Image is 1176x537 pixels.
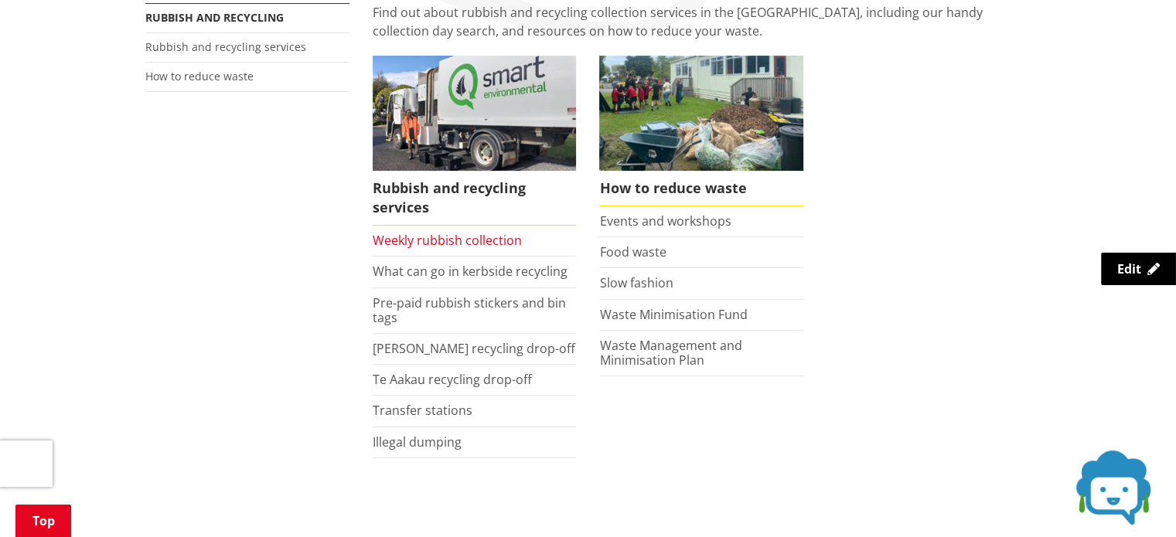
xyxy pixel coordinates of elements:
[373,56,577,226] a: Rubbish and recycling services
[373,402,472,419] a: Transfer stations
[145,39,306,54] a: Rubbish and recycling services
[373,294,566,326] a: Pre-paid rubbish stickers and bin tags
[373,171,577,226] span: Rubbish and recycling services
[373,56,577,170] img: Rubbish and recycling services
[599,243,666,260] a: Food waste
[1101,253,1176,285] a: Edit
[373,371,532,388] a: Te Aakau recycling drop-off
[373,3,1031,40] p: Find out about rubbish and recycling collection services in the [GEOGRAPHIC_DATA], including our ...
[145,69,254,83] a: How to reduce waste
[599,56,803,170] img: Reducing waste
[145,10,284,25] a: Rubbish and recycling
[15,505,71,537] a: Top
[599,56,803,206] a: How to reduce waste
[373,232,522,249] a: Weekly rubbish collection
[373,263,568,280] a: What can go in kerbside recycling
[599,171,803,206] span: How to reduce waste
[599,274,673,291] a: Slow fashion
[599,306,747,323] a: Waste Minimisation Fund
[599,337,741,369] a: Waste Management and Minimisation Plan
[373,340,575,357] a: [PERSON_NAME] recycling drop-off
[599,212,731,229] a: Events and workshops
[1117,260,1141,277] span: Edit
[373,433,462,450] a: Illegal dumping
